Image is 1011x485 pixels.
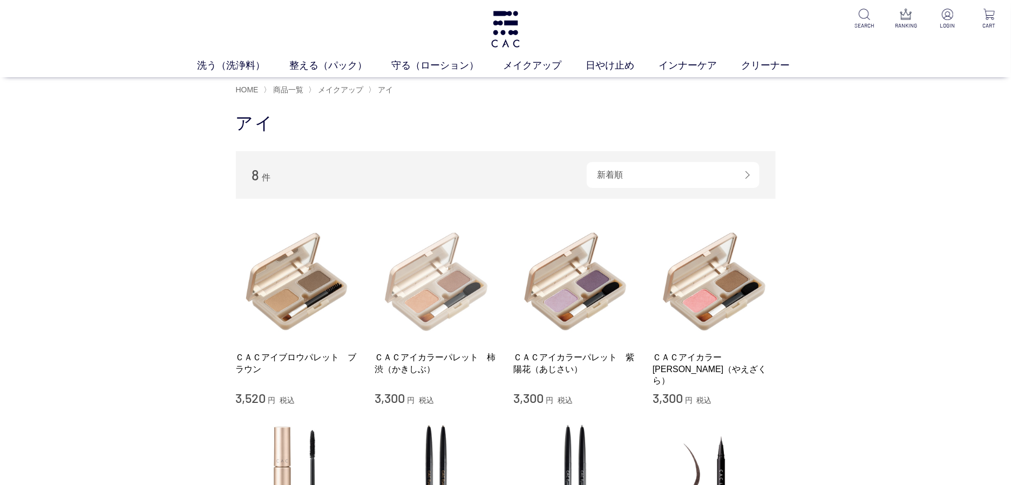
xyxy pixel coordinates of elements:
[976,22,1002,30] p: CART
[514,390,544,406] span: 3,300
[271,85,303,94] a: 商品一覧
[419,396,434,405] span: 税込
[378,85,393,94] span: アイ
[407,396,415,405] span: 円
[391,58,503,73] a: 守る（ローション）
[934,22,961,30] p: LOGIN
[659,58,741,73] a: インナーケア
[289,58,391,73] a: 整える（パック）
[318,85,363,94] span: メイクアップ
[273,85,303,94] span: 商品一覧
[375,352,498,375] a: ＣＡＣアイカラーパレット 柿渋（かきしぶ）
[558,396,573,405] span: 税込
[546,396,553,405] span: 円
[976,9,1002,30] a: CART
[653,352,776,386] a: ＣＡＣアイカラー[PERSON_NAME]（やえざくら）
[697,396,712,405] span: 税込
[236,352,359,375] a: ＣＡＣアイブロウパレット ブラウン
[893,22,919,30] p: RANKING
[236,220,359,343] img: ＣＡＣアイブロウパレット ブラウン
[236,112,776,135] h1: アイ
[514,352,637,375] a: ＣＡＣアイカラーパレット 紫陽花（あじさい）
[653,220,776,343] img: ＣＡＣアイカラーパレット 八重桜（やえざくら）
[376,85,393,94] a: アイ
[685,396,693,405] span: 円
[252,166,260,183] span: 8
[586,58,659,73] a: 日やけ止め
[369,85,396,95] li: 〉
[263,85,306,95] li: 〉
[587,162,759,188] div: 新着順
[197,58,289,73] a: 洗う（洗浄料）
[741,58,814,73] a: クリーナー
[514,220,637,343] img: ＣＡＣアイカラーパレット 紫陽花（あじさい）
[280,396,295,405] span: 税込
[268,396,275,405] span: 円
[653,390,683,406] span: 3,300
[503,58,586,73] a: メイクアップ
[308,85,366,95] li: 〉
[375,390,405,406] span: 3,300
[851,9,878,30] a: SEARCH
[893,9,919,30] a: RANKING
[934,9,961,30] a: LOGIN
[375,220,498,343] img: ＣＡＣアイカラーパレット 柿渋（かきしぶ）
[236,85,259,94] a: HOME
[851,22,878,30] p: SEARCH
[316,85,363,94] a: メイクアップ
[236,390,266,406] span: 3,520
[490,11,522,48] img: logo
[262,173,270,182] span: 件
